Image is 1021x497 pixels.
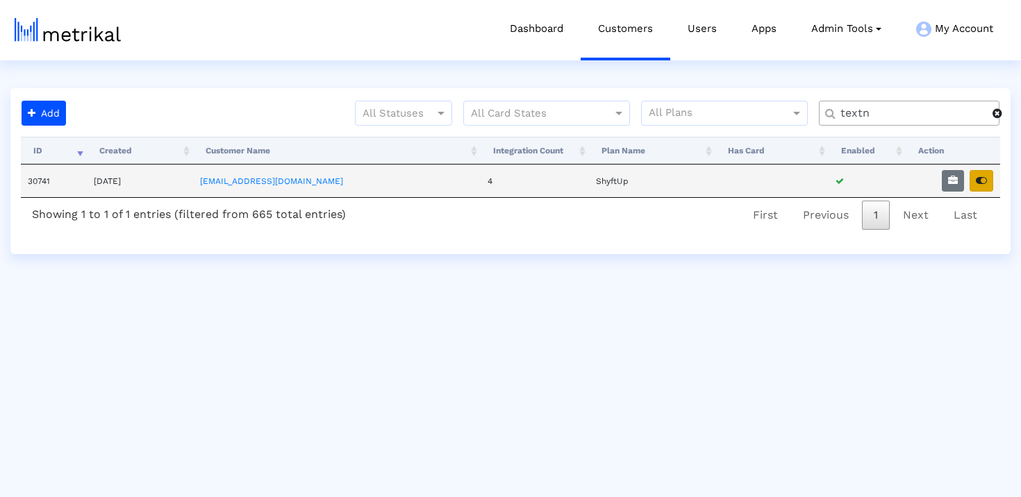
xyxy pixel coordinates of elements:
[15,18,121,42] img: metrical-logo-light.png
[21,165,87,197] td: 30741
[891,201,940,230] a: Next
[193,137,481,165] th: Customer Name: activate to sort column ascending
[22,101,66,126] button: Add
[649,105,792,123] input: All Plans
[481,165,589,197] td: 4
[481,137,589,165] th: Integration Count: activate to sort column ascending
[942,201,989,230] a: Last
[21,137,87,165] th: ID: activate to sort column ascending
[906,137,1000,165] th: Action
[791,201,861,230] a: Previous
[741,201,790,230] a: First
[589,137,715,165] th: Plan Name: activate to sort column ascending
[715,137,829,165] th: Has Card: activate to sort column ascending
[831,106,993,121] input: Customer Name
[87,137,192,165] th: Created: activate to sort column ascending
[916,22,931,37] img: my-account-menu-icon.png
[21,198,357,226] div: Showing 1 to 1 of 1 entries (filtered from 665 total entries)
[589,165,715,197] td: ShyftUp
[829,137,906,165] th: Enabled: activate to sort column ascending
[87,165,192,197] td: [DATE]
[862,201,890,230] a: 1
[471,105,597,123] input: All Card States
[200,176,343,186] a: [EMAIL_ADDRESS][DOMAIN_NAME]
